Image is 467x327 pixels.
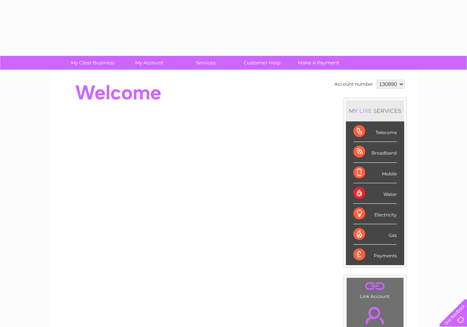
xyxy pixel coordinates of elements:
[353,121,397,142] div: Telecoms
[353,245,397,265] div: Payments
[353,163,397,183] div: Mobile
[353,204,397,224] div: Electricity
[358,107,373,114] div: LIVE
[119,56,180,70] a: My Account
[333,78,375,91] td: Account number
[62,56,123,70] a: My Clear Business
[288,56,349,70] a: Make A Payment
[346,277,404,301] td: Link Account
[353,183,397,204] div: Water
[353,142,397,162] div: Broadband
[353,224,397,245] div: Gas
[231,56,293,70] a: Customer Help
[175,56,236,70] a: Services
[348,280,402,293] a: .
[346,100,404,121] div: MY SERVICES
